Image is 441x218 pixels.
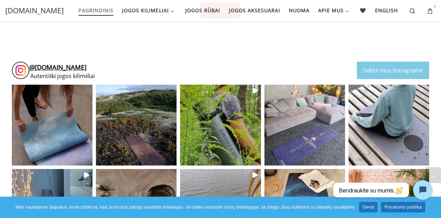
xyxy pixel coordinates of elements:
[30,72,95,80] span: Autentiški jogos kilimėliai
[96,85,177,166] div: Įsižeminimas.Taip pavadinome šį žemiškos spalvos kilimėlį. Sukurtas tiems, kurie myli gamtą ir ie...
[79,3,113,16] span: Pagrindinis
[358,3,369,18] a: 🖤
[318,3,344,16] span: Apie mus
[12,85,92,166] div: O kas tave įkvepia? Gamta? Tylus rytas skirtas tik tau? Nauja pradžia? Nuoširdus juokas? Žmonių š...
[16,204,356,211] span: Mes naudojame slapukus, kurie užtikrina, kad Jums bus patogu naudotis tinklalapiu. Jei toliau nar...
[180,85,261,166] div: Tai, kas mums yra WILD ESSENCE. 💚✨joga jogoskilimelis gamta lietuva lietuviskapreke
[359,202,378,212] a: Gerai
[375,3,398,16] span: English
[429,204,436,211] span: Ne
[5,5,64,16] a: [DOMAIN_NAME]
[120,3,178,18] a: Jogos kilimėliai
[83,172,90,178] svg: Video
[35,63,87,71] span: [DOMAIN_NAME]
[185,3,220,16] span: Jogos rūbai
[29,63,87,71] a: @[DOMAIN_NAME]
[360,3,366,16] span: 🖤
[14,64,27,77] img: wildessence.lt's profile picture
[122,3,169,16] span: Jogos kilimėliai
[289,3,309,16] span: Nuoma
[357,62,429,79] button: Follow wildessence.lt on Instagram
[349,85,429,166] div: Kokius tau jausmus sukelia kilimėlio išvyniojimas? Galbūt tai kaip vartai į vidinę ramybę ir stip...
[252,87,258,94] svg: Video
[434,7,436,15] sup: 1
[226,3,282,18] a: Jogos aksesuarai
[229,3,280,16] span: Jogos aksesuarai
[252,172,258,178] svg: Video
[381,202,425,212] a: Privatumo politika
[183,3,222,18] a: Jogos rūbai
[373,3,401,18] a: English
[76,3,115,18] a: Pagrindinis
[286,3,312,18] a: Nuoma
[264,85,345,166] div: Ar žinote, kad šiais metais Kalėdų Senelis nusprendė paskatinti gerus įpročius? ☺️ Jei norite tap...
[29,63,35,71] span: @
